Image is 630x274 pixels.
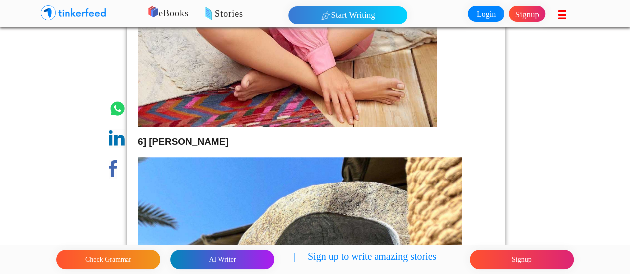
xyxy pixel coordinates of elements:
[134,7,412,21] p: eBooks
[509,6,545,22] a: Signup
[56,250,160,269] button: Check Grammar
[174,7,451,21] p: Stories
[170,250,274,269] button: AI Writer
[138,136,229,147] span: 6] [PERSON_NAME]
[288,6,407,24] button: Start Writing
[470,250,574,269] button: Signup
[109,100,126,117] img: whatsapp.png
[468,6,504,22] a: Login
[293,249,461,270] p: | Sign up to write amazing stories |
